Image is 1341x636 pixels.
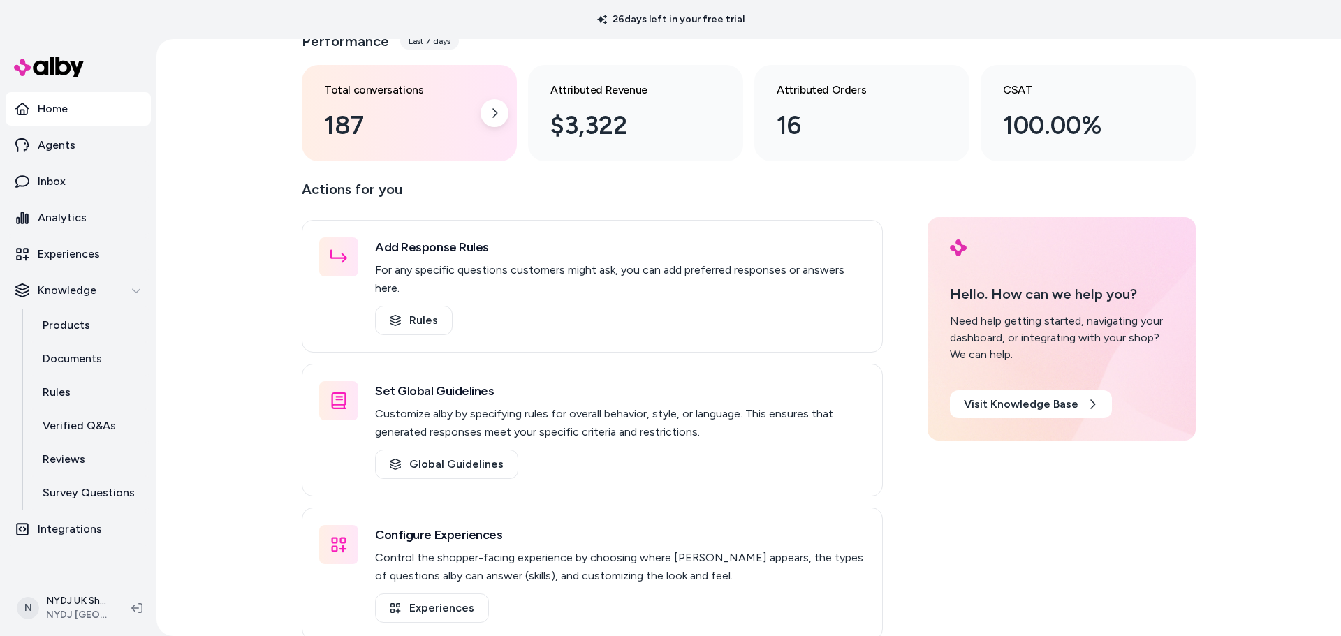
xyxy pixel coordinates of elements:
a: Agents [6,128,151,162]
p: Agents [38,137,75,154]
div: 16 [777,107,925,145]
a: Integrations [6,512,151,546]
h3: Attributed Revenue [550,82,698,98]
p: NYDJ UK Shopify [46,594,109,608]
p: Experiences [38,246,100,262]
span: N [17,597,39,619]
a: Documents [29,342,151,376]
h3: CSAT [1003,82,1151,98]
p: Hello. How can we help you? [950,283,1173,304]
p: Control the shopper-facing experience by choosing where [PERSON_NAME] appears, the types of quest... [375,549,865,585]
a: Rules [29,376,151,409]
h3: Set Global Guidelines [375,381,865,401]
div: 100.00% [1003,107,1151,145]
a: Products [29,309,151,342]
a: Visit Knowledge Base [950,390,1112,418]
div: Last 7 days [400,33,459,50]
div: $3,322 [550,107,698,145]
p: Verified Q&As [43,417,116,434]
a: Global Guidelines [375,450,518,479]
p: Reviews [43,451,85,468]
p: 26 days left in your free trial [589,13,753,27]
a: Total conversations 187 [302,65,517,161]
a: Reviews [29,443,151,476]
p: For any specific questions customers might ask, you can add preferred responses or answers here. [375,261,865,297]
p: Analytics [38,209,87,226]
p: Products [43,317,90,334]
a: Attributed Revenue $3,322 [528,65,743,161]
a: Experiences [6,237,151,271]
h3: Attributed Orders [777,82,925,98]
a: Home [6,92,151,126]
button: NNYDJ UK ShopifyNYDJ [GEOGRAPHIC_DATA] [8,586,120,630]
h3: Performance [302,31,389,51]
h3: Configure Experiences [375,525,865,545]
a: Verified Q&As [29,409,151,443]
p: Rules [43,384,71,401]
p: Actions for you [302,178,883,212]
a: CSAT 100.00% [981,65,1196,161]
p: Inbox [38,173,66,190]
div: Need help getting started, navigating your dashboard, or integrating with your shop? We can help. [950,313,1173,363]
div: 187 [324,107,472,145]
img: alby Logo [950,239,967,256]
span: NYDJ [GEOGRAPHIC_DATA] [46,608,109,622]
p: Survey Questions [43,485,135,501]
button: Knowledge [6,274,151,307]
a: Inbox [6,165,151,198]
a: Experiences [375,593,489,623]
a: Analytics [6,201,151,235]
p: Documents [43,350,102,367]
img: alby Logo [14,57,84,77]
h3: Add Response Rules [375,237,865,257]
p: Knowledge [38,282,96,299]
h3: Total conversations [324,82,472,98]
p: Customize alby by specifying rules for overall behavior, style, or language. This ensures that ge... [375,405,865,441]
a: Attributed Orders 16 [754,65,969,161]
p: Integrations [38,521,102,538]
p: Home [38,101,68,117]
a: Rules [375,306,453,335]
a: Survey Questions [29,476,151,510]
